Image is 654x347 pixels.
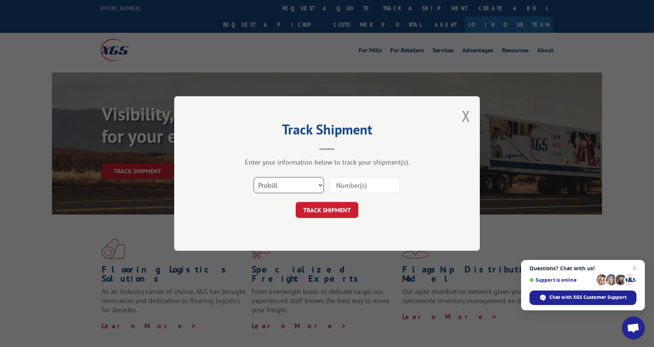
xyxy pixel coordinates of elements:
div: Open chat [622,316,645,339]
input: Number(s) [330,177,400,193]
div: Chat with XGS Customer Support [529,291,636,305]
button: Close modal [462,106,470,126]
span: Questions? Chat with us! [529,265,636,271]
span: Chat with XGS Customer Support [549,294,626,301]
span: Support is online [529,277,594,283]
button: TRACK SHIPMENT [296,202,358,218]
div: Enter your information below to track your shipment(s). [212,158,442,166]
h2: Track Shipment [212,124,442,139]
span: Close chat [630,264,639,273]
